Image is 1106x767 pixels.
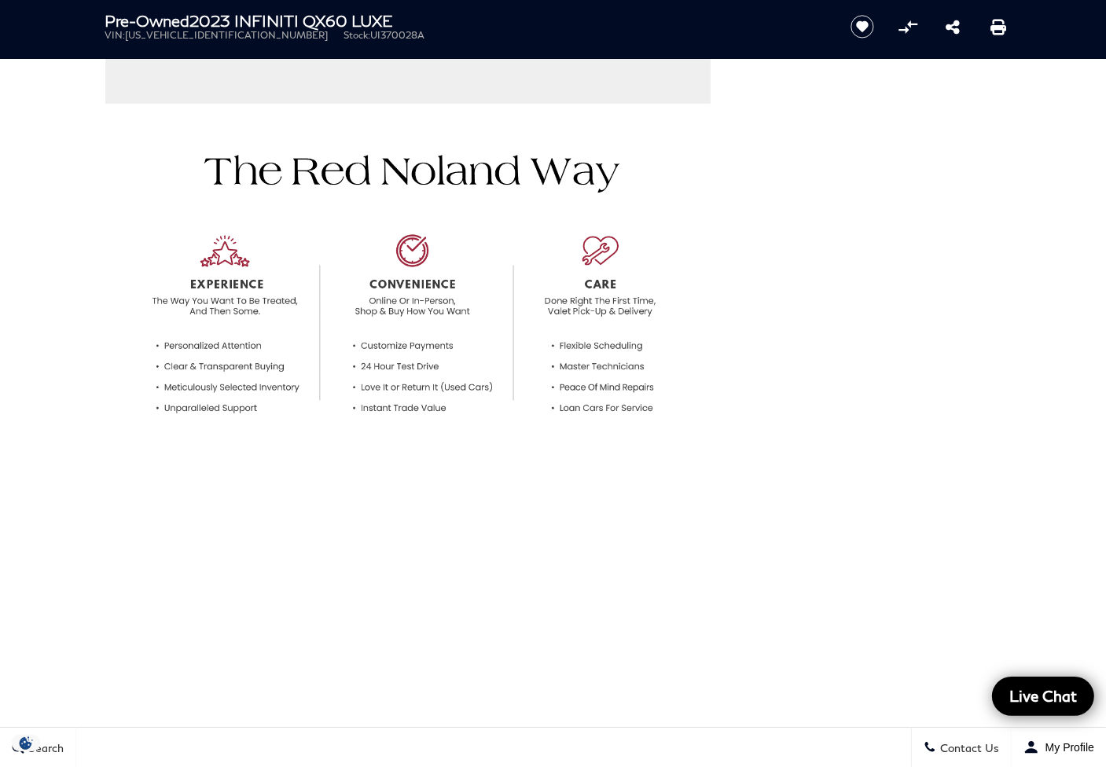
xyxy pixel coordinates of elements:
[105,29,126,41] span: VIN:
[105,11,190,30] strong: Pre-Owned
[8,735,44,751] section: Click to Open Cookie Consent Modal
[936,741,999,754] span: Contact Us
[371,29,425,41] span: UI370028A
[992,677,1094,716] a: Live Chat
[896,15,920,39] button: Compare Vehicle
[1001,686,1085,706] span: Live Chat
[8,735,44,751] img: Opt-Out Icon
[845,14,880,39] button: Save vehicle
[126,29,329,41] span: [US_VEHICLE_IDENTIFICATION_NUMBER]
[105,12,825,29] h1: 2023 INFINITI QX60 LUXE
[990,17,1006,36] a: Print this Pre-Owned 2023 INFINITI QX60 LUXE
[1012,728,1106,767] button: Open user profile menu
[946,17,960,36] a: Share this Pre-Owned 2023 INFINITI QX60 LUXE
[24,741,64,754] span: Search
[344,29,371,41] span: Stock:
[1039,741,1094,754] span: My Profile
